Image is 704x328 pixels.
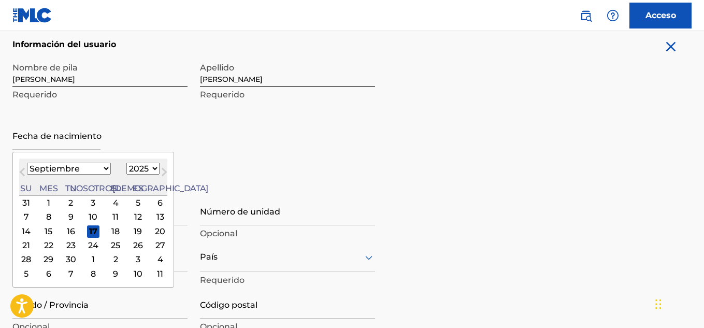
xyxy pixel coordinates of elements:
font: 8 [46,212,51,222]
div: Elige el viernes 10 de octubre de 2025 [132,268,144,280]
font: 16 [67,226,75,236]
font: 12 [134,212,142,222]
div: Elija el miércoles 17 de septiembre de 2025 [87,225,99,238]
font: 10 [134,269,142,279]
div: Domingo [20,182,33,195]
div: Jueves [109,182,122,195]
font: 5 [136,198,140,208]
font: 18 [111,226,120,236]
div: Elija el lunes 29 de septiembre de 2025 [42,253,55,266]
font: Requerido [12,90,57,99]
div: Elige el domingo 14 de septiembre de 2025 [20,225,33,238]
font: 6 [157,198,163,208]
font: Mes [39,183,58,193]
font: Su [20,183,32,193]
div: Elija el miércoles 1 de octubre de 2025 [87,253,99,266]
font: 8 [91,269,96,279]
font: 23 [66,240,76,250]
div: Elija el jueves 11 de septiembre de 2025 [109,211,122,223]
div: Martes [65,182,77,195]
img: buscar [580,9,592,22]
font: 17 [89,226,97,236]
div: Elija el miércoles 8 de octubre de 2025 [87,268,99,280]
div: Elige el lunes 6 de octubre de 2025 [42,268,55,280]
div: Mes de septiembre de 2025 [19,196,167,281]
font: Tu [65,183,76,193]
div: Elija el jueves 18 de septiembre de 2025 [109,225,122,238]
div: Lunes [42,182,55,195]
font: Opcional [200,229,237,238]
div: Elige el viernes 3 de octubre de 2025 [132,253,144,266]
div: Elige el martes 2 de septiembre de 2025 [65,197,77,209]
div: Elige el sábado 13 de septiembre de 2025 [154,211,166,223]
font: 3 [136,254,140,264]
div: Elige el viernes 26 de septiembre de 2025 [132,239,144,252]
font: 19 [134,226,142,236]
font: 4 [113,198,119,208]
font: 15 [45,226,52,236]
font: Nosotros [70,183,117,193]
div: Elija el jueves 9 de octubre de 2025 [109,268,122,280]
font: 28 [21,254,31,264]
div: Elige el martes 7 de octubre de 2025 [65,268,77,280]
font: 11 [112,212,119,222]
div: Miércoles [87,182,99,195]
font: 30 [66,254,76,264]
div: Elige el domingo 31 de agosto de 2025 [20,197,33,209]
div: Elija fecha [12,152,174,288]
div: Elige el martes 30 de septiembre de 2025 [65,253,77,266]
font: 24 [88,240,98,250]
div: Elija el miércoles 3 de septiembre de 2025 [87,197,99,209]
font: 4 [157,254,163,264]
font: 6 [46,269,51,279]
div: Elige el martes 23 de septiembre de 2025 [65,239,77,252]
div: Elige el domingo 28 de septiembre de 2025 [20,253,33,266]
div: Elija el lunes 1 de septiembre de 2025 [42,197,55,209]
div: Sábado [154,182,166,195]
font: 27 [155,240,165,250]
font: 9 [113,269,118,279]
div: Elija el jueves 4 de septiembre de 2025 [109,197,122,209]
font: 31 [22,198,30,208]
font: [DEMOGRAPHIC_DATA] [112,183,209,193]
img: cerca [663,38,679,55]
div: Elija el jueves 2 de octubre de 2025 [109,253,122,266]
div: Elija el jueves 25 de septiembre de 2025 [109,239,122,252]
font: 13 [156,212,164,222]
font: 2 [113,254,118,264]
div: Elige el domingo 5 de octubre de 2025 [20,268,33,280]
div: Elija el miércoles 24 de septiembre de 2025 [87,239,99,252]
font: 3 [91,198,95,208]
div: Elija el lunes 8 de septiembre de 2025 [42,211,55,223]
img: ayuda [607,9,619,22]
font: 20 [155,226,165,236]
font: Requerido [200,90,245,99]
a: Búsqueda pública [576,5,596,26]
div: Elige el sábado 20 de septiembre de 2025 [154,225,166,238]
iframe: Widget de chat [652,278,704,328]
font: El [110,183,121,193]
div: Elige el martes 9 de septiembre de 2025 [65,211,77,223]
font: 7 [24,212,29,222]
font: 9 [68,212,74,222]
font: 21 [22,240,30,250]
div: Elige el viernes 19 de septiembre de 2025 [132,225,144,238]
font: 26 [133,240,143,250]
font: 1 [47,198,50,208]
font: 2 [68,198,73,208]
div: Elige el sábado 27 de septiembre de 2025 [154,239,166,252]
font: Información del usuario [12,39,116,49]
font: 5 [24,269,28,279]
div: Elija el lunes 22 de septiembre de 2025 [42,239,55,252]
font: 25 [111,240,120,250]
button: Mes próximo [156,166,173,182]
font: Requerido [200,275,245,285]
div: Elija el miércoles 10 de septiembre de 2025 [87,211,99,223]
div: Elija el lunes 15 de septiembre de 2025 [42,225,55,238]
div: Elige el viernes 5 de septiembre de 2025 [132,197,144,209]
font: 1 [92,254,95,264]
div: Elige el sábado 6 de septiembre de 2025 [154,197,166,209]
div: Elige el domingo 21 de septiembre de 2025 [20,239,33,252]
font: 29 [44,254,53,264]
img: Logotipo del MLC [12,8,52,23]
